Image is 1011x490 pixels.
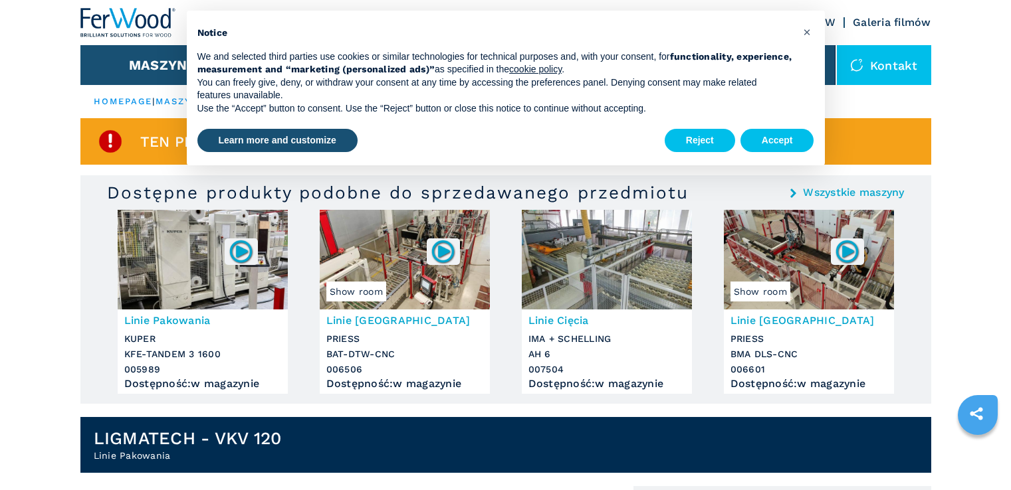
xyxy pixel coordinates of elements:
button: Accept [740,129,814,153]
button: Maszyny [129,57,196,73]
strong: functionality, experience, measurement and “marketing (personalized ads)” [197,51,792,75]
div: Dostępność : w magazynie [326,380,483,387]
span: Show room [326,282,386,301]
h3: Dostępne produkty podobne do sprzedawanego przedmiotu [107,182,689,203]
a: Linie Wiercenia PRIESS BAT-DTW-CNCShow room006506Linie [GEOGRAPHIC_DATA]PRIESSBAT-DTW-CNC006506Do... [320,210,490,394]
p: We and selected third parties use cookies or similar technologies for technical purposes and, wit... [197,50,793,76]
button: Learn more and customize [197,129,358,153]
span: | [152,96,155,106]
a: cookie policy [509,64,562,74]
h2: Notice [197,27,793,40]
a: Linie Cięcia IMA + SCHELLING AH 6Linie CięciaIMA + SCHELLINGAH 6007504Dostępność:w magazynie [522,210,692,394]
h3: Linie Cięcia [528,313,685,328]
a: Linie Wiercenia PRIESS BMA DLS-CNCShow room006601Linie [GEOGRAPHIC_DATA]PRIESSBMA DLS-CNC006601Do... [724,210,894,394]
img: Ferwood [80,8,176,37]
p: Use the “Accept” button to consent. Use the “Reject” button or close this notice to continue with... [197,102,793,116]
img: Linie Pakowania KUPER KFE-TANDEM 3 1600 [118,210,288,309]
img: Linie Wiercenia PRIESS BMA DLS-CNC [724,210,894,309]
span: Ten przedmiot jest już sprzedany [140,134,428,149]
a: sharethis [960,397,993,430]
div: Kontakt [837,45,931,85]
a: maszyny [156,96,207,106]
h3: Linie [GEOGRAPHIC_DATA] [326,313,483,328]
span: Show room [730,282,790,301]
a: Linie Pakowania KUPER KFE-TANDEM 3 1600005989Linie PakowaniaKUPERKFE-TANDEM 3 1600005989Dostępnoś... [118,210,288,394]
span: × [803,24,811,40]
h3: Linie Pakowania [124,313,281,328]
h3: IMA + SCHELLING AH 6 007504 [528,331,685,377]
h1: LIGMATECH - VKV 120 [94,428,282,449]
a: Galeria filmów [853,16,931,29]
div: Dostępność : w magazynie [124,380,281,387]
h3: KUPER KFE-TANDEM 3 1600 005989 [124,331,281,377]
img: 005989 [228,238,254,264]
img: SoldProduct [97,128,124,155]
div: Dostępność : w magazynie [528,380,685,387]
p: You can freely give, deny, or withdraw your consent at any time by accessing the preferences pane... [197,76,793,102]
img: 006601 [834,238,860,264]
h2: Linie Pakowania [94,449,282,462]
h3: Linie [GEOGRAPHIC_DATA] [730,313,887,328]
div: Dostępność : w magazynie [730,380,887,387]
img: Linie Cięcia IMA + SCHELLING AH 6 [522,210,692,309]
button: Close this notice [797,21,818,42]
a: HOMEPAGE [94,96,153,106]
button: Reject [665,129,735,153]
img: Kontakt [850,58,863,72]
iframe: Chat [955,430,1001,480]
img: Linie Wiercenia PRIESS BAT-DTW-CNC [320,210,490,309]
h3: PRIESS BMA DLS-CNC 006601 [730,331,887,377]
img: 006506 [430,238,456,264]
a: Wszystkie maszyny [803,187,904,198]
h3: PRIESS BAT-DTW-CNC 006506 [326,331,483,377]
